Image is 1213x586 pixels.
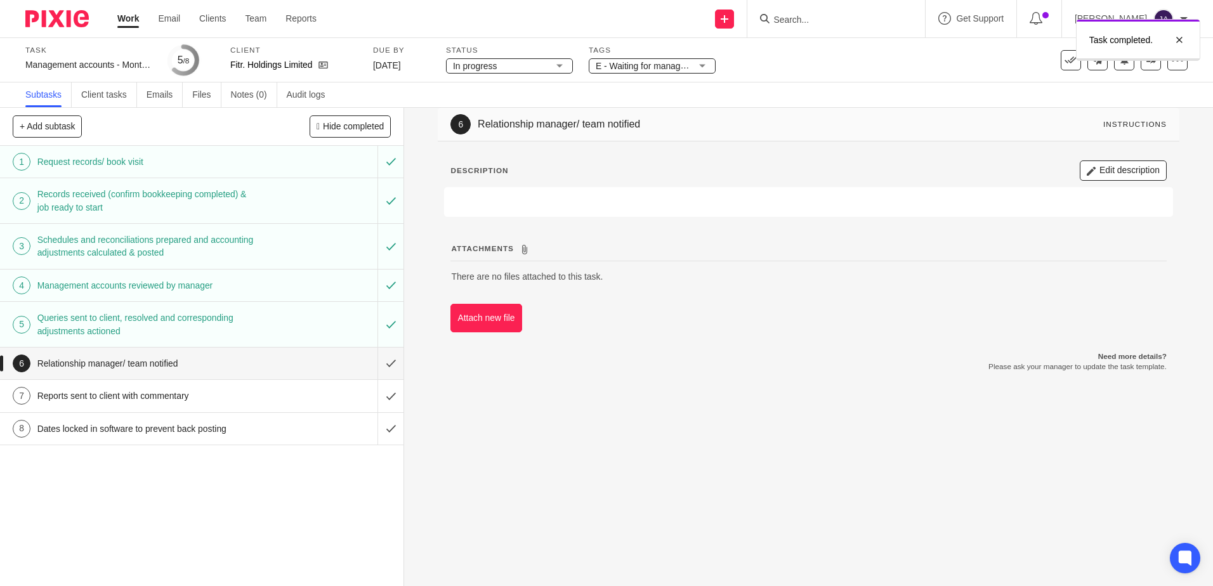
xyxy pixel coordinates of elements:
[451,185,508,195] p: Description
[159,12,180,25] a: Email
[230,58,313,71] p: Fitr. Holdings Limited
[301,115,391,137] button: Hide completed
[25,82,72,107] a: Subtasks
[596,61,752,70] span: E - Waiting for manager review/approval
[25,58,152,71] div: Management accounts - Monthly
[450,401,1166,411] p: Please ask your manager to update the task template.
[231,82,277,107] a: Notes (0)
[451,134,471,154] div: 6
[13,387,30,405] div: 7
[13,192,30,210] div: 2
[452,264,513,271] span: Attachments
[37,230,256,263] h1: Schedules and reconciliations prepared and accounting adjustments calculated & posted
[13,153,30,171] div: 1
[246,12,266,25] a: Team
[478,137,836,150] h1: Relationship manager/ team notified
[193,82,221,107] a: Files
[148,82,183,107] a: Emails
[450,391,1166,401] p: Need more details?
[13,355,30,372] div: 6
[1077,180,1166,200] button: Edit description
[453,61,497,70] span: In progress
[37,386,256,405] h1: Reports sent to client with commentary
[177,53,190,67] div: 5
[37,354,256,373] h1: Relationship manager/ team notified
[13,237,30,255] div: 3
[25,45,152,55] label: Task
[13,420,30,438] div: 8
[13,115,82,137] button: + Add subtask
[451,323,524,352] button: Attach new file
[320,122,384,132] span: Hide completed
[1089,34,1153,46] p: Task completed.
[117,12,140,25] a: Work
[589,45,716,55] label: Tags
[446,45,573,55] label: Status
[1153,9,1174,29] img: svg%3E
[37,185,256,217] h1: Records received (confirm bookkeeping completed) & job ready to start
[37,152,256,171] h1: Request records/ book visit
[13,316,30,334] div: 5
[37,308,256,341] h1: Queries sent to client, resolved and corresponding adjustments actioned
[37,276,256,295] h1: Management accounts reviewed by manager
[452,291,605,300] span: There are no files attached to this task.
[183,57,190,64] small: /8
[82,82,138,107] a: Client tasks
[373,45,430,55] label: Due by
[37,419,256,438] h1: Dates locked in software to prevent back posting
[287,82,336,107] a: Audit logs
[199,12,226,25] a: Clients
[285,12,317,25] a: Reports
[230,45,357,55] label: Client
[373,60,400,69] span: [DATE]
[1105,139,1166,149] div: Instructions
[13,277,30,294] div: 4
[25,10,89,27] img: Pixie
